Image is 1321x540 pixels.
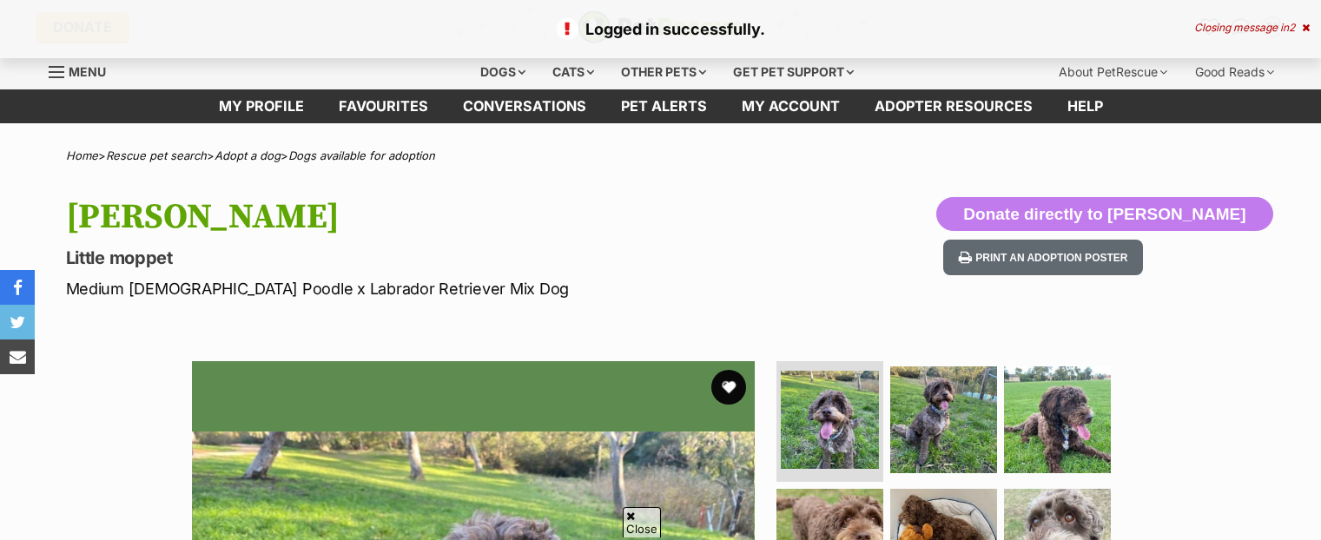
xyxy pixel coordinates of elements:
img: Photo of Milo Russelton [781,371,879,469]
a: My account [724,89,857,123]
div: Good Reads [1183,55,1286,89]
button: favourite [711,370,746,405]
a: Favourites [321,89,446,123]
span: Close [623,507,661,537]
a: Adopt a dog [215,148,281,162]
p: Little moppet [66,246,801,270]
div: Other pets [609,55,718,89]
img: Photo of Milo Russelton [890,366,997,473]
div: Get pet support [721,55,866,89]
div: > > > [23,149,1299,162]
a: conversations [446,89,604,123]
p: Medium [DEMOGRAPHIC_DATA] Poodle x Labrador Retriever Mix Dog [66,277,801,300]
a: Menu [49,55,118,86]
a: Home [66,148,98,162]
a: Adopter resources [857,89,1050,123]
a: Rescue pet search [106,148,207,162]
button: Print an adoption poster [943,240,1143,275]
a: Pet alerts [604,89,724,123]
a: Help [1050,89,1120,123]
div: Cats [540,55,606,89]
div: Closing message in [1194,22,1310,34]
a: My profile [201,89,321,123]
h1: [PERSON_NAME] [66,197,801,237]
div: About PetRescue [1047,55,1179,89]
div: Dogs [468,55,538,89]
button: Donate directly to [PERSON_NAME] [936,197,1272,232]
a: Dogs available for adoption [288,148,435,162]
span: Menu [69,64,106,79]
p: Logged in successfully. [17,17,1304,41]
span: 2 [1289,21,1295,34]
img: Photo of Milo Russelton [1004,366,1111,473]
